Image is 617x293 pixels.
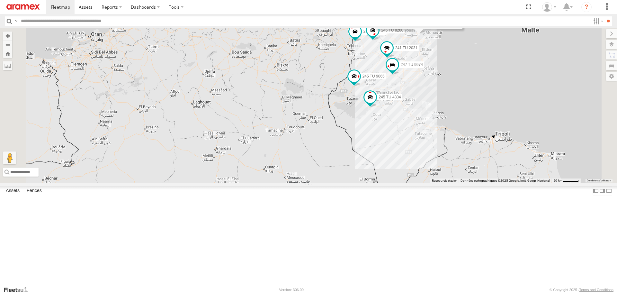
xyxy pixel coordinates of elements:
button: Raccourcis clavier [432,179,457,183]
a: Conditions d'utilisation (s'ouvre dans un nouvel onglet) [587,179,611,182]
label: Fences [23,187,45,196]
label: Measure [3,61,12,70]
button: Zoom in [3,32,12,40]
label: Search Query [13,16,19,26]
a: Terms and Conditions [579,288,613,292]
span: 245 TU 9065 [362,74,385,78]
label: Assets [3,187,23,196]
span: 246 TU 8280 [381,28,403,32]
div: Youssef Smat [540,2,559,12]
button: Zoom out [3,40,12,49]
span: 50 km [553,179,562,182]
span: 245 TU 4334 [379,95,401,100]
img: aramex-logo.svg [6,4,40,10]
label: Map Settings [606,72,617,81]
label: Search Filter Options [591,16,604,26]
div: © Copyright 2025 - [550,288,613,292]
span: 231 TU 3159 [363,29,386,34]
button: Faites glisser Pegman sur la carte pour ouvrir Street View [3,151,16,164]
label: Dock Summary Table to the Right [599,186,605,196]
button: Échelle de la carte : 50 km pour 47 pixels [551,179,581,183]
a: Visit our Website [4,287,33,293]
div: Version: 306.00 [279,288,304,292]
i: ? [581,2,592,12]
label: Hide Summary Table [606,186,612,196]
span: 241 TU 2031 [395,46,417,50]
label: Dock Summary Table to the Left [593,186,599,196]
span: 247 TU 9974 [401,63,423,67]
button: Zoom Home [3,49,12,58]
span: Données cartographiques ©2025 Google, Inst. Geogr. Nacional [461,179,550,182]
